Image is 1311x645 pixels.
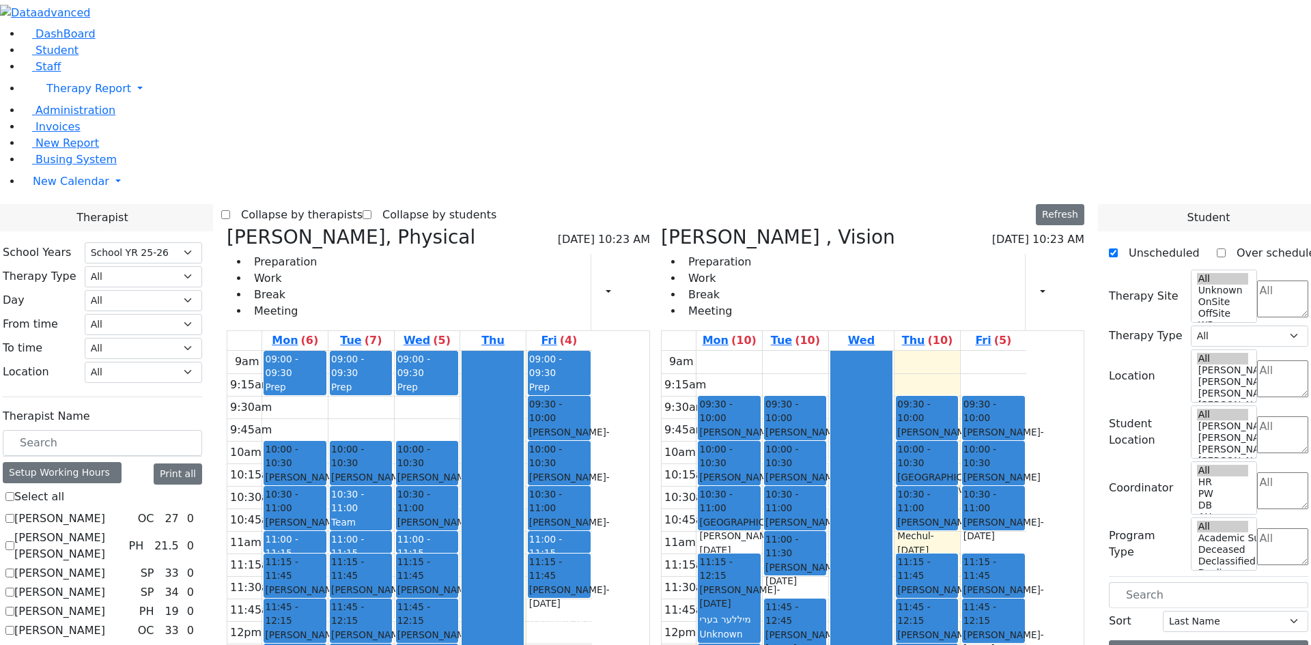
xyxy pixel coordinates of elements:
div: 10am [662,444,699,461]
a: September 3, 2025 [401,331,453,350]
option: Unknown [1197,285,1249,296]
div: 9:30am [227,399,274,416]
span: Therapy Report [46,82,131,95]
div: 9:15am [662,377,709,393]
option: OnSite [1197,296,1249,308]
label: (10) [731,332,757,349]
label: Sort [1109,613,1131,629]
span: 10:30 - 11:00 [529,487,589,515]
span: Invoices [36,120,81,133]
span: Therapist [76,210,128,226]
option: Declines [1197,567,1249,579]
span: 10:00 - 10:30 [397,442,457,470]
option: OffSite [1197,308,1249,319]
span: 10:30 - 11:00 [897,487,957,515]
option: All [1197,273,1249,285]
div: OC [132,622,160,639]
a: September 3, 2025 [845,331,877,350]
div: [PERSON_NAME] [265,470,324,498]
li: Break [683,287,751,303]
input: Search [3,430,202,456]
a: Invoices [22,120,81,133]
label: Therapy Site [1109,288,1179,304]
a: September 4, 2025 [899,331,956,350]
option: Declassified [1197,556,1249,567]
div: [PERSON_NAME] [699,425,759,453]
option: All [1197,353,1249,364]
div: 0 [184,584,197,601]
div: 33 [162,565,181,582]
option: [PERSON_NAME] 5 [1197,364,1249,376]
div: 9:45am [227,422,274,438]
span: - [DATE] [897,530,933,555]
span: 09:00 - 09:30 [529,354,562,378]
span: 11:00 - 11:15 [529,534,562,558]
option: All [1197,409,1249,420]
span: 11:00 - 11:15 [397,534,430,558]
span: 11:15 - 11:45 [529,555,589,583]
option: [PERSON_NAME] 4 [1197,376,1249,388]
label: [PERSON_NAME] [14,584,105,601]
div: [PERSON_NAME] [397,470,457,498]
div: 0 [184,538,197,554]
label: Program Type [1109,528,1183,560]
span: - [DATE] [963,584,1044,609]
span: Student [1187,210,1230,226]
a: September 2, 2025 [337,331,384,350]
label: Day [3,292,25,309]
a: New Report [22,137,99,149]
div: [PERSON_NAME] [897,583,957,611]
span: 11:15 - 11:45 [897,555,957,583]
div: Delete [1076,281,1084,303]
span: 09:00 - 09:30 [397,354,430,378]
span: 09:30 - 10:00 [897,397,957,425]
span: New Calendar [33,175,109,188]
div: 11:30am [662,579,716,596]
div: 10am [227,444,264,461]
span: 09:30 - 10:00 [699,397,759,425]
span: 10:00 - 10:30 [331,442,391,470]
div: 10:30am [227,489,282,506]
label: (10) [795,332,820,349]
div: [PERSON_NAME] [765,560,825,588]
div: 11am [227,534,264,551]
span: 10:30 - 11:00 [765,487,825,515]
textarea: Search [1257,528,1308,565]
span: 10:30 - 11:00 [699,487,759,515]
div: 10:45am [662,512,716,528]
div: [PERSON_NAME] [963,425,1024,453]
label: Location [1109,368,1155,384]
a: Student [22,44,79,57]
div: 9:15am [227,377,274,393]
option: All [1197,521,1249,532]
span: 10:00 - 10:30 [529,442,589,470]
span: New Report [36,137,99,149]
a: Staff [22,60,61,73]
label: Location [3,364,49,380]
label: [PERSON_NAME] [14,622,105,639]
option: All [1197,465,1249,476]
span: [GEOGRAPHIC_DATA] [699,515,797,529]
div: מיללער בערי [699,612,759,626]
span: 11:45 - 12:15 [897,600,957,628]
div: [PERSON_NAME] [897,425,957,453]
a: Busing System [22,153,117,166]
span: - [DATE] [529,584,610,609]
span: - [DATE] [529,517,610,541]
span: 11:15 - 11:45 [963,555,1024,583]
label: Unscheduled [1118,242,1200,264]
option: HR [1197,476,1249,488]
div: 19 [162,603,181,620]
a: September 4, 2025 [479,331,507,350]
textarea: Search [1257,360,1308,397]
div: [PERSON_NAME] [699,583,759,611]
span: 11:15 - 11:45 [265,555,324,583]
div: 27 [162,511,181,527]
div: 11:45am [227,602,282,618]
div: 11:30am [227,579,282,596]
label: (7) [365,332,382,349]
label: (4) [560,332,578,349]
div: 12pm [227,625,264,641]
div: [PERSON_NAME] [765,515,825,543]
a: Administration [22,104,115,117]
